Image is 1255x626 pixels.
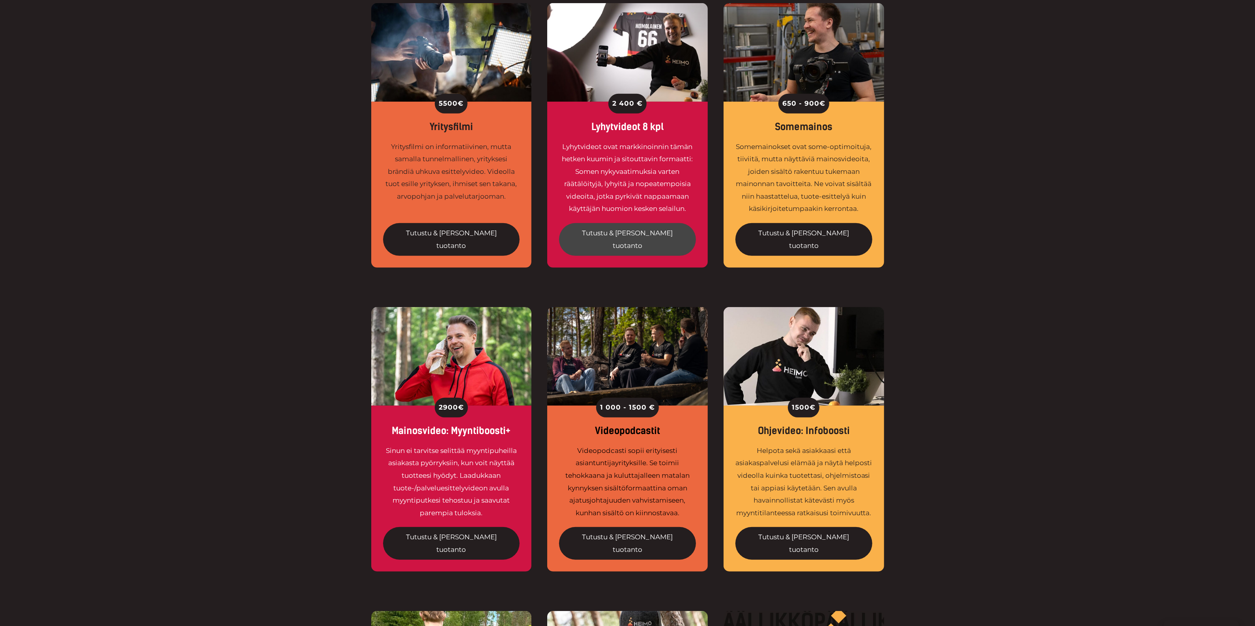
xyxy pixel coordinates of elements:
div: Somemainos [735,121,872,133]
img: B2B-myyntiprosessi hyötyy rutkasti videotuotannosta. [371,307,532,406]
div: 5500 [435,94,468,114]
img: Yritysvideo tuo yrityksesi parhaat puolet esiiin kiinnostavalla tavalla. [371,3,532,102]
div: Lyhytvideot 8 kpl [559,121,696,133]
div: Videopodcasti sopii erityisesti asiantuntijayrityksille. Se toimii tehokkaana ja kuluttajalleen m... [559,445,696,519]
div: 2900 [435,398,468,417]
div: 2 400 € [608,94,647,114]
a: Tutustu & [PERSON_NAME] tuotanto [735,527,872,560]
a: Tutustu & [PERSON_NAME] tuotanto [383,527,520,560]
span: € [819,97,825,110]
a: Tutustu & [PERSON_NAME] tuotanto [559,223,696,256]
a: Tutustu & [PERSON_NAME] tuotanto [559,527,696,560]
div: 1 000 - 1500 € [596,398,659,417]
div: 1500 [788,398,819,417]
span: € [810,401,815,414]
div: Lyhytvideot ovat markkinoinnin tämän hetken kuumin ja sitouttavin formaatti: Somen nykyvaatimuksi... [559,141,696,215]
img: Somevideo on tehokas formaatti digimarkkinointiin. [547,3,708,102]
div: Yritysfilmi on informatiivinen, mutta samalla tunnelmallinen, yrityksesi brändiä uhkuva esittelyv... [383,141,520,215]
img: Videopodcastissa kannattaa esiintyä 1-3 henkilöä. [547,307,708,406]
a: Tutustu & [PERSON_NAME] tuotanto [383,223,520,256]
div: Helpota sekä asiakkaasi että asiakaspalvelusi elämää ja näytä helposti videolla kuinka tuotettasi... [735,445,872,519]
div: Ohjevideo: Infoboosti [735,425,872,437]
div: 650 - 900 [778,94,829,114]
img: Videokuvaaja William gimbal kädessä hymyilemässä asiakkaan varastotiloissa kuvauksissa. [724,3,884,102]
img: Ohjevideo kertoo helposti, miten ohjelmistosi tai sovelluksesi toimii. [724,307,884,406]
span: € [458,97,464,110]
span: € [458,401,464,414]
div: Sinun ei tarvitse selittää myyntipuheilla asiakasta pyörryksiin, kun voit näyttää tuotteesi hyödy... [383,445,520,519]
div: Mainosvideo: Myyntiboosti+ [383,425,520,437]
div: Somemainokset ovat some-optimoituja, tiiviitä, mutta näyttäviä mainosvideoita, joiden sisältö rak... [735,141,872,215]
div: Videopodcastit [559,425,696,437]
div: Yritysfilmi [383,121,520,133]
a: Tutustu & [PERSON_NAME] tuotanto [735,223,872,256]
